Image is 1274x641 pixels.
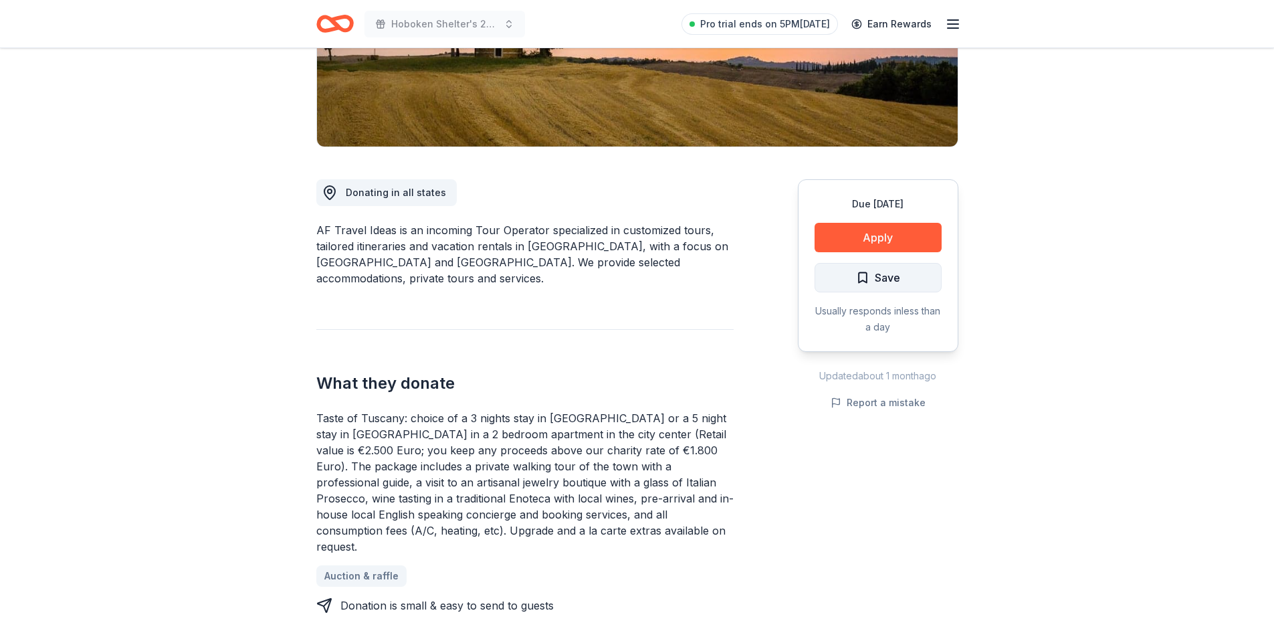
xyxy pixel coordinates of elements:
[681,13,838,35] a: Pro trial ends on 5PM[DATE]
[316,222,734,286] div: AF Travel Ideas is an incoming Tour Operator specialized in customized tours, tailored itinerarie...
[316,373,734,394] h2: What they donate
[316,565,407,587] a: Auction & raffle
[815,223,942,252] button: Apply
[340,598,554,614] div: Donation is small & easy to send to guests
[316,410,734,555] div: Taste of Tuscany: choice of a 3 nights stay in [GEOGRAPHIC_DATA] or a 5 night stay in [GEOGRAPHIC...
[831,395,926,411] button: Report a mistake
[815,196,942,212] div: Due [DATE]
[798,368,958,384] div: Updated about 1 month ago
[391,16,498,32] span: Hoboken Shelter's 21st Annual Winter Auction
[875,269,900,286] span: Save
[346,187,446,198] span: Donating in all states
[700,16,830,32] span: Pro trial ends on 5PM[DATE]
[843,12,940,36] a: Earn Rewards
[316,8,354,39] a: Home
[815,303,942,335] div: Usually responds in less than a day
[815,263,942,292] button: Save
[364,11,525,37] button: Hoboken Shelter's 21st Annual Winter Auction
